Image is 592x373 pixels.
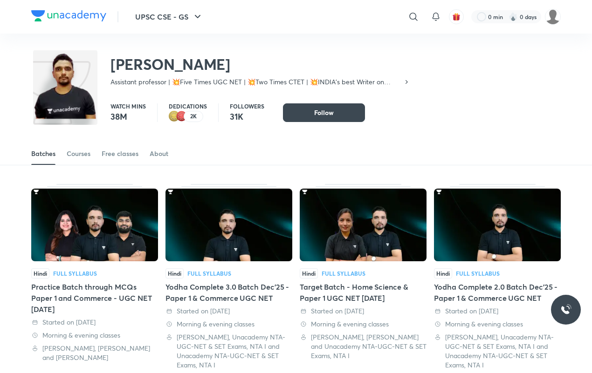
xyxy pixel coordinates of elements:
[300,268,318,278] span: Hindi
[110,103,146,109] p: Watch mins
[150,142,168,165] a: About
[300,319,427,329] div: Morning & evening classes
[150,149,168,158] div: About
[67,142,90,165] a: Courses
[434,319,561,329] div: Morning & evening classes
[434,184,561,370] div: Yodha Complete 2.0 Batch Dec'25 - Paper 1 & Commerce UGC NET
[165,268,184,278] span: Hindi
[230,103,264,109] p: Followers
[102,142,138,165] a: Free classes
[165,189,292,261] img: Thumbnail
[165,332,292,370] div: Naveen Sakh, Unacademy NTA-UGC-NET & SET Exams, NTA I and Unacademy NTA-UGC-NET & SET Exams, NTA I
[283,103,365,122] button: Follow
[31,142,55,165] a: Batches
[300,189,427,261] img: Thumbnail
[110,111,146,122] p: 38M
[300,184,427,370] div: Target Batch - Home Science & Paper 1 UGC NET Dec'25
[31,10,106,21] img: Company Logo
[165,306,292,316] div: Started on 1 Aug 2025
[300,306,427,316] div: Started on 12 Jul 2025
[169,111,180,122] img: educator badge2
[434,268,452,278] span: Hindi
[434,332,561,370] div: Naveen Sakh, Unacademy NTA-UGC-NET & SET Exams, NTA I and Unacademy NTA-UGC-NET & SET Exams, NTA I
[110,77,403,87] p: Assistant professor | 💥Five Times UGC NET | 💥Two Times CTET | 💥INDIA's best Writer on quora in Ne...
[449,9,464,24] button: avatar
[165,184,292,370] div: Yodha Complete 3.0 Batch Dec'25 - Paper 1 & Commerce UGC NET
[165,319,292,329] div: Morning & evening classes
[31,344,158,362] div: Rajat Kumar, Naveen Sakh and Toshiba Shukla
[452,13,461,21] img: avatar
[31,149,55,158] div: Batches
[31,10,106,24] a: Company Logo
[545,9,561,25] img: renuka
[31,184,158,370] div: Practice Batch through MCQs Paper 1 and Commerce - UGC NET Dec 25
[190,113,197,120] p: 2K
[102,149,138,158] div: Free classes
[176,111,187,122] img: educator badge1
[31,318,158,327] div: Started on 18 Sep 2025
[187,271,231,276] div: Full Syllabus
[31,281,158,315] div: Practice Batch through MCQs Paper 1 and Commerce - UGC NET [DATE]
[434,306,561,316] div: Started on 12 Jul 2025
[560,304,571,315] img: ttu
[165,281,292,304] div: Yodha Complete 3.0 Batch Dec'25 - Paper 1 & Commerce UGC NET
[300,281,427,304] div: Target Batch - Home Science & Paper 1 UGC NET [DATE]
[31,189,158,261] img: Thumbnail
[169,103,207,109] p: Dedications
[230,111,264,122] p: 31K
[434,281,561,304] div: Yodha Complete 2.0 Batch Dec'25 - Paper 1 & Commerce UGC NET
[31,331,158,340] div: Morning & evening classes
[53,271,97,276] div: Full Syllabus
[509,12,518,21] img: streak
[300,332,427,360] div: Naveen Sakh, Sarita Agrahari and Unacademy NTA-UGC-NET & SET Exams, NTA I
[67,149,90,158] div: Courses
[314,108,334,117] span: Follow
[434,189,561,261] img: Thumbnail
[456,271,500,276] div: Full Syllabus
[130,7,209,26] button: UPSC CSE - GS
[110,55,410,74] h2: [PERSON_NAME]
[31,268,49,278] span: Hindi
[322,271,365,276] div: Full Syllabus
